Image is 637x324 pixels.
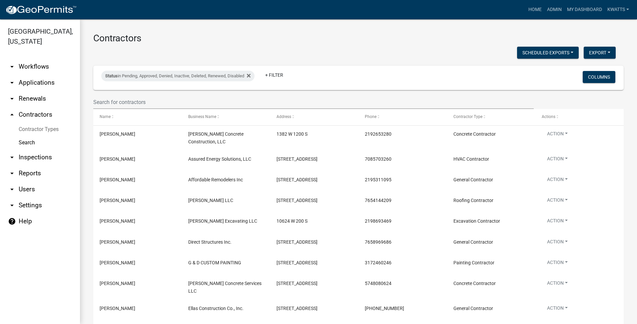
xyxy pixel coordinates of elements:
span: Roofing Contractor [453,198,493,203]
span: Direct Structures Inc. [188,239,232,245]
i: arrow_drop_down [8,63,16,71]
i: arrow_drop_up [8,111,16,119]
span: DICMAR PEREZ [100,260,135,265]
span: Carlos Rincon [100,281,135,286]
span: Ellas Construction Co., Inc. [188,306,244,311]
span: 1382 W 1200 S [277,131,308,137]
span: Assured Energy Solutions, LLC [188,156,251,162]
span: Business Name [188,114,216,119]
span: Blake Scheurich [100,218,135,224]
span: Contractor Type [453,114,482,119]
div: in Pending, Approved, Denied, Inactive, Deleted, Renewed, Disabled [101,71,255,81]
span: Scheurich Excavating LLC [188,218,257,224]
i: arrow_drop_down [8,153,16,161]
span: 3658 CHOKECHERRY LN [277,260,318,265]
span: Excavation Contractor [453,218,500,224]
span: 3810 E 7th Avenue [277,306,318,311]
button: Action [542,280,573,289]
span: Clark Concrete Construction, LLC [188,131,244,144]
span: Martin Zurbriggen [100,306,135,311]
a: My Dashboard [564,3,605,16]
a: Home [526,3,544,16]
a: + Filter [260,69,289,81]
span: Daniel Garcia [100,239,135,245]
button: Action [542,197,573,206]
button: Action [542,176,573,186]
span: 2932 N State Road 39 [277,281,318,286]
span: Selene Lopez LLC [188,198,233,203]
span: Kevin Kleemann [100,177,135,182]
a: Kwatts [605,3,632,16]
input: Search for contractors [93,95,534,109]
span: Phone [365,114,376,119]
span: 2195311095 [365,177,391,182]
span: Name [100,114,111,119]
button: Action [542,130,573,140]
span: 2198693469 [365,218,391,224]
datatable-header-cell: Name [93,109,182,125]
span: General Contractor [453,306,493,311]
span: General Contractor [453,239,493,245]
i: arrow_drop_down [8,79,16,87]
span: Selene Lopez [100,198,135,203]
span: 10624 W 200 S [277,218,308,224]
datatable-header-cell: Contractor Type [447,109,535,125]
datatable-header-cell: Phone [358,109,447,125]
button: Scheduled Exports [517,47,579,59]
button: Export [584,47,616,59]
span: Brittany Clark [100,131,135,137]
span: 7658969686 [365,239,391,245]
datatable-header-cell: Address [270,109,358,125]
span: 7085703260 [365,156,391,162]
span: 3172460246 [365,260,391,265]
datatable-header-cell: Actions [535,109,624,125]
i: arrow_drop_down [8,169,16,177]
span: 7917 Camby Rd [277,198,318,203]
span: 2192653280 [365,131,391,137]
span: Status [105,73,118,78]
span: General Contractor [453,177,493,182]
span: 7654144209 [365,198,391,203]
span: Concrete Contractor [453,281,496,286]
span: Affordable Remodelers Inc [188,177,243,182]
i: help [8,217,16,225]
i: arrow_drop_down [8,201,16,209]
span: Actions [542,114,555,119]
h3: Contractors [93,33,624,44]
button: Action [542,259,573,269]
datatable-header-cell: Business Name [182,109,270,125]
span: G & D CUSTOM PAINTING [188,260,241,265]
span: 4207 Oak Grove Dr. [277,177,318,182]
span: 4400 E Centennial Ave [277,239,318,245]
span: Diana Pickup [100,156,135,162]
button: Action [542,217,573,227]
span: Concrete Contractor [453,131,496,137]
span: Rincon Concrete Services LLC [188,281,262,294]
i: arrow_drop_down [8,185,16,193]
button: Action [542,155,573,165]
button: Columns [583,71,615,83]
span: Painting Contractor [453,260,494,265]
span: Address [277,114,291,119]
span: 22530 S Center Rd [277,156,318,162]
span: HVAC Contractor [453,156,489,162]
span: 5748080624 [365,281,391,286]
button: Action [542,238,573,248]
span: 219-938-0860 [365,306,404,311]
button: Action [542,305,573,314]
i: arrow_drop_down [8,95,16,103]
a: Admin [544,3,564,16]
